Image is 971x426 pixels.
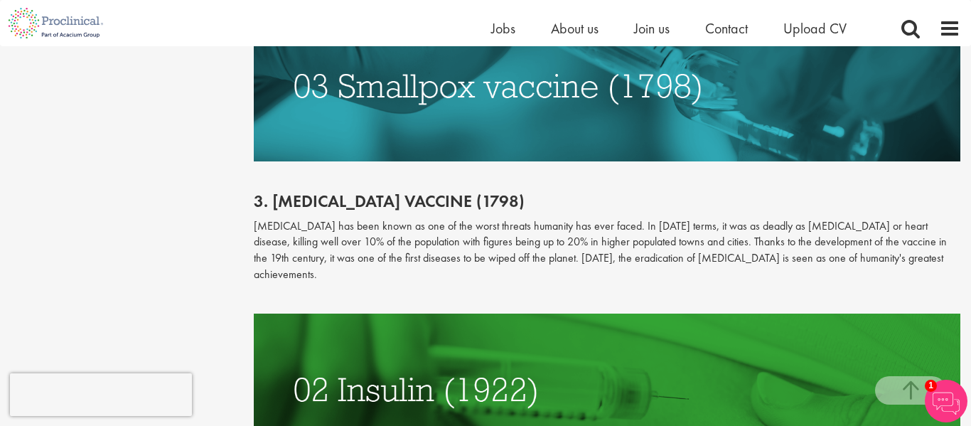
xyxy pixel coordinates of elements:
a: Upload CV [783,19,847,38]
p: [MEDICAL_DATA] has been known as one of the worst threats humanity has ever faced. In [DATE] term... [254,218,961,283]
h2: 3. [MEDICAL_DATA] vaccine (1798) [254,192,961,211]
a: Jobs [491,19,515,38]
iframe: reCAPTCHA [10,373,192,416]
a: About us [551,19,599,38]
a: Join us [634,19,670,38]
img: Chatbot [925,380,967,422]
span: 1 [925,380,937,392]
a: Contact [705,19,748,38]
img: SMALLPOX VACCINE (1798) [254,10,961,161]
